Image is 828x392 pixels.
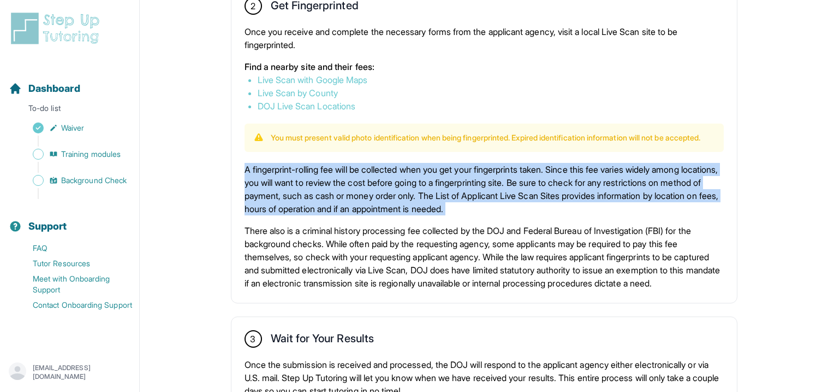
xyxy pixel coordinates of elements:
button: Dashboard [4,63,135,101]
a: Training modules [9,147,139,162]
p: You must present valid photo identification when being fingerprinted. Expired identification info... [271,132,701,143]
span: Dashboard [28,81,80,96]
a: Dashboard [9,81,80,96]
span: 3 [250,332,255,346]
a: Tutor Resources [9,256,139,271]
p: Find a nearby site and their fees: [245,60,724,73]
p: To-do list [4,103,135,118]
a: DOJ Live Scan Locations [258,101,356,112]
span: Training modules [61,149,121,160]
a: Contact Onboarding Support [9,297,139,313]
p: [EMAIL_ADDRESS][DOMAIN_NAME] [33,364,130,381]
a: Live Scan by County [258,87,338,98]
p: There also is a criminal history processing fee collected by the DOJ and Federal Bureau of Invest... [245,224,724,290]
button: [EMAIL_ADDRESS][DOMAIN_NAME] [9,362,130,382]
button: Support [4,201,135,238]
span: Background Check [61,175,127,186]
span: Support [28,219,67,234]
h2: Wait for Your Results [271,332,374,349]
p: A fingerprint-rolling fee will be collected when you get your fingerprints taken. Since this fee ... [245,163,724,215]
p: Once you receive and complete the necessary forms from the applicant agency, visit a local Live S... [245,25,724,51]
a: Meet with Onboarding Support [9,271,139,297]
a: Waiver [9,120,139,136]
img: logo [9,11,106,46]
a: FAQ [9,241,139,256]
a: Background Check [9,173,139,188]
span: Waiver [61,122,84,133]
a: Live Scan with Google Maps [258,74,368,85]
